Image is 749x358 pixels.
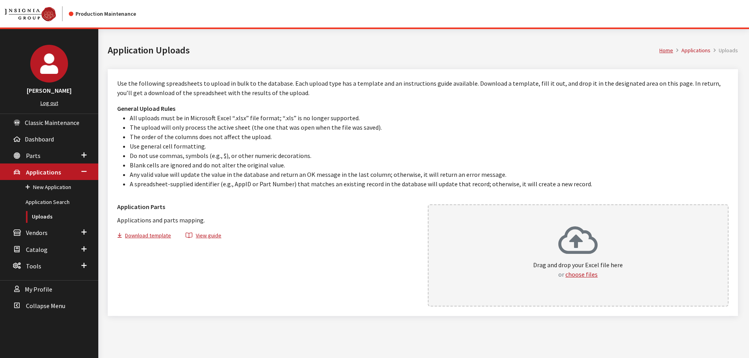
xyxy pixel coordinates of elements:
li: The order of the columns does not affect the upload. [130,132,729,141]
a: Insignia Group logo [5,6,69,21]
li: Uploads [710,46,738,55]
li: All uploads must be in Microsoft Excel “.xlsx” file format; “.xls” is no longer supported. [130,113,729,123]
span: Collapse Menu [26,302,65,310]
span: Vendors [26,229,48,237]
li: A spreadsheet-supplied identifier (e.g., AppID or Part Number) that matches an existing record in... [130,179,729,189]
h1: Application Uploads [108,43,659,57]
div: Production Maintenance [69,10,136,18]
span: Catalog [26,246,48,253]
img: Catalog Maintenance [5,7,56,21]
li: Applications [673,46,710,55]
button: Download template [117,231,178,242]
li: Do not use commas, symbols (e.g., $), or other numeric decorations. [130,151,729,160]
button: choose files [565,270,598,279]
li: Any valid value will update the value in the database and return an OK message in the last column... [130,170,729,179]
img: Cheyenne Dorton [30,45,68,83]
span: Classic Maintenance [25,119,79,127]
li: The upload will only process the active sheet (the one that was open when the file was saved). [130,123,729,132]
span: My Profile [25,285,52,293]
h3: Application Parts [117,202,418,211]
li: Use general cell formatting. [130,141,729,151]
a: Home [659,47,673,54]
a: Log out [40,99,58,106]
h3: [PERSON_NAME] [8,86,90,95]
p: Drag and drop your Excel file here [533,260,623,279]
span: or [558,270,564,278]
span: Dashboard [25,135,54,143]
p: Use the following spreadsheets to upload in bulk to the database. Each upload type has a template... [117,79,729,97]
span: Parts [26,152,40,160]
h3: General Upload Rules [117,104,729,113]
p: Applications and parts mapping. [117,215,418,225]
span: Applications [26,168,61,176]
span: Tools [26,262,41,270]
button: View guide [179,231,228,242]
li: Blank cells are ignored and do not alter the original value. [130,160,729,170]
